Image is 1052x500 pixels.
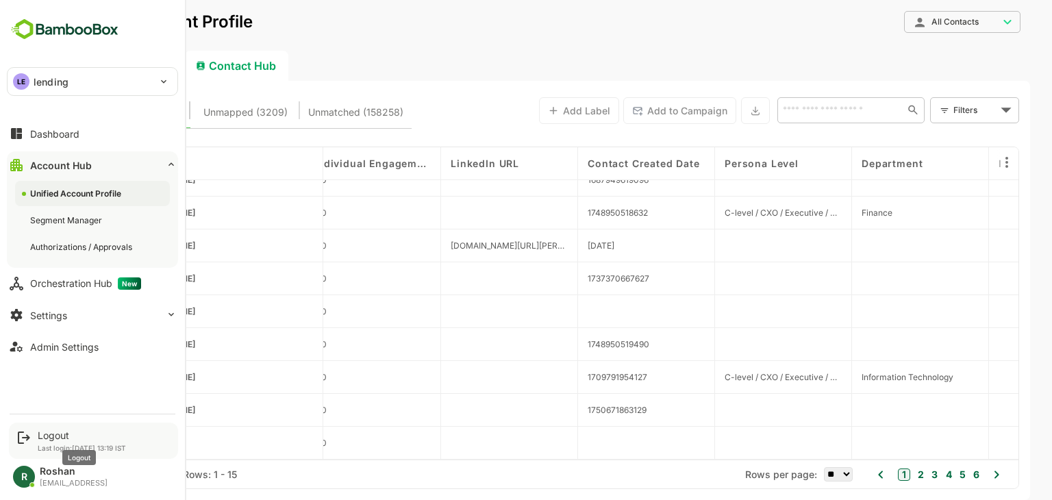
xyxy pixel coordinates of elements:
span: These are the contacts which matched with multiple existing accounts [155,103,240,121]
div: Account Hub [30,160,92,171]
span: All Contacts [884,17,931,27]
div: Filters [905,103,949,117]
p: Unified Account Profile [22,14,205,30]
div: LE [13,73,29,90]
span: Nour Hazboun [79,405,147,415]
span: Finance [814,208,844,218]
span: linkedin.com/in/scott-mysyk-1399073a [403,240,520,251]
span: 2025-07-17 [540,240,566,251]
span: Rows per page: [697,468,769,480]
button: 5 [908,467,918,482]
div: Unified Account Profile [30,188,124,199]
div: Total Rows: 24461 | Rows: 1 - 15 [41,468,189,480]
span: Contact Created Date [540,158,652,169]
span: C-level / CXO / Executive / C-Suite [677,208,794,218]
div: Contact Hub [137,51,240,81]
span: 1737370667627 [540,273,601,284]
span: Michael Roche [79,339,147,349]
div: LElending [8,68,177,95]
button: Account Hub [7,151,178,179]
div: Logout [38,429,126,441]
span: LinkedIn URL [403,158,471,169]
button: 3 [880,467,890,482]
span: 1709791954127 [540,372,599,382]
span: Department [814,158,875,169]
span: Latifa Albedwawi [79,273,147,284]
div: Authorizations / Approvals [30,241,135,253]
img: BambooboxFullLogoMark.5f36c76dfaba33ec1ec1367b70bb1252.svg [7,16,123,42]
button: Add to Campaign [575,97,688,124]
button: 2 [866,467,876,482]
span: Individual Engagement Score [266,158,383,169]
span: Anderson Pascini [79,306,147,316]
span: Unmatched (158258) [260,103,355,121]
span: 1748950518632 [540,208,600,218]
button: 1 [850,468,862,481]
div: Roshan [40,466,108,477]
button: 4 [894,467,904,482]
span: These are the contacts which matched with only one of the existing accounts [47,103,128,121]
p: Last login: [DATE] 13:19 IST [38,444,126,452]
div: All Contacts [866,16,951,28]
div: Admin Settings [30,341,99,353]
span: Information Technology [814,372,905,382]
span: Persona Level [677,158,751,169]
div: Account Hub [22,51,131,81]
button: Admin Settings [7,333,178,360]
div: Segment Manager [30,214,105,226]
span: Scott Mysyk [79,240,147,251]
div: [EMAIL_ADDRESS] [40,479,108,488]
div: All Contacts [856,9,973,36]
span: 1748950519490 [540,339,601,349]
span: New [118,277,141,290]
div: Settings [30,310,67,321]
button: Settings [7,301,178,329]
span: Onkar Vishwakarma [79,372,147,382]
button: 6 [922,467,931,482]
div: Filters [904,96,971,125]
button: Add Label [491,97,571,124]
span: First Name [79,158,136,169]
div: Dashboard [30,128,79,140]
button: Export the selected data as CSV [693,97,722,124]
div: Orchestration Hub [30,277,141,290]
span: Boris Lerner [79,208,147,218]
p: lending [34,75,68,89]
button: Orchestration HubNew [7,270,178,297]
span: 1750671863129 [540,405,599,415]
span: C-level / CXO / Executive / C-Suite [677,372,794,382]
button: Dashboard [7,120,178,147]
div: R [13,466,35,488]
